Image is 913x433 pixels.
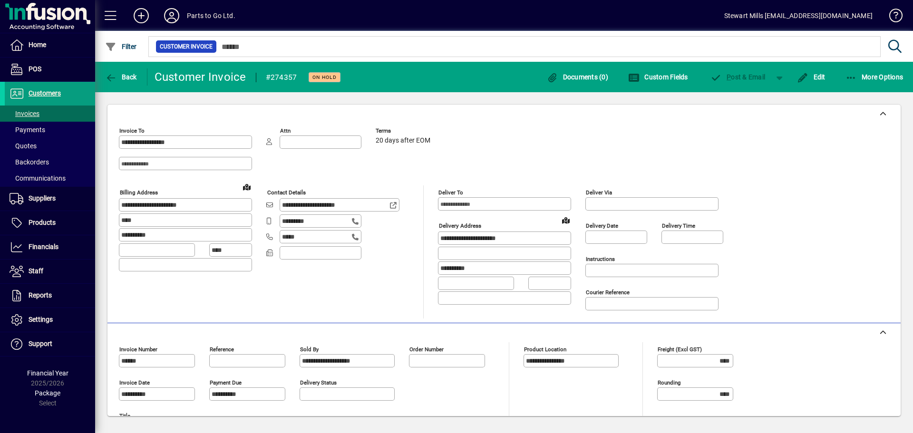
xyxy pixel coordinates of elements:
span: Reports [29,291,52,299]
span: Suppliers [29,194,56,202]
div: #274357 [266,70,297,85]
a: Reports [5,284,95,308]
button: Post & Email [706,68,770,86]
span: Financial Year [27,369,68,377]
mat-label: Order number [409,346,444,353]
span: Staff [29,267,43,275]
mat-label: Deliver via [586,189,612,196]
span: Customers [29,89,61,97]
mat-label: Freight (excl GST) [658,346,702,353]
button: Edit [795,68,828,86]
mat-label: Invoice To [119,127,145,134]
span: Back [105,73,137,81]
a: View on map [239,179,254,194]
a: Knowledge Base [882,2,901,33]
a: Staff [5,260,95,283]
button: Add [126,7,156,24]
span: Financials [29,243,58,250]
div: Parts to Go Ltd. [187,8,235,23]
span: Support [29,340,52,347]
button: More Options [843,68,906,86]
a: Backorders [5,154,95,170]
a: Support [5,332,95,356]
a: Products [5,211,95,235]
mat-label: Courier Reference [586,289,630,296]
span: Edit [797,73,826,81]
button: Profile [156,7,187,24]
button: Documents (0) [544,68,611,86]
span: Package [35,389,60,397]
a: Suppliers [5,187,95,211]
span: More Options [845,73,903,81]
span: Quotes [10,142,37,150]
a: Settings [5,308,95,332]
span: 20 days after EOM [376,137,430,144]
span: Documents (0) [546,73,608,81]
span: Invoices [10,110,39,117]
span: ost & Email [710,73,766,81]
mat-label: Product location [524,346,566,353]
button: Custom Fields [626,68,690,86]
span: Communications [10,174,66,182]
a: Quotes [5,138,95,154]
a: Invoices [5,106,95,122]
mat-label: Invoice date [119,379,150,386]
a: Communications [5,170,95,186]
button: Filter [103,38,139,55]
span: Home [29,41,46,48]
span: Customer Invoice [160,42,213,51]
a: Home [5,33,95,57]
mat-label: Delivery status [300,379,337,386]
mat-label: Rounding [658,379,680,386]
a: Financials [5,235,95,259]
span: POS [29,65,41,73]
span: Filter [105,43,137,50]
mat-label: Attn [280,127,291,134]
mat-label: Deliver To [438,189,463,196]
mat-label: Instructions [586,256,615,262]
span: P [727,73,731,81]
mat-label: Sold by [300,346,319,353]
mat-label: Invoice number [119,346,157,353]
app-page-header-button: Back [95,68,147,86]
div: Customer Invoice [155,69,246,85]
span: Settings [29,316,53,323]
mat-label: Delivery date [586,222,618,229]
span: Custom Fields [628,73,688,81]
mat-label: Reference [210,346,234,353]
span: Payments [10,126,45,134]
mat-label: Title [119,413,130,419]
div: Stewart Mills [EMAIL_ADDRESS][DOMAIN_NAME] [724,8,873,23]
span: On hold [312,74,337,80]
mat-label: Delivery time [662,222,695,229]
span: Products [29,219,56,226]
span: Backorders [10,158,49,166]
button: Back [103,68,139,86]
mat-label: Payment due [210,379,242,386]
a: Payments [5,122,95,138]
a: View on map [558,212,573,228]
span: Terms [376,128,433,134]
a: POS [5,58,95,81]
